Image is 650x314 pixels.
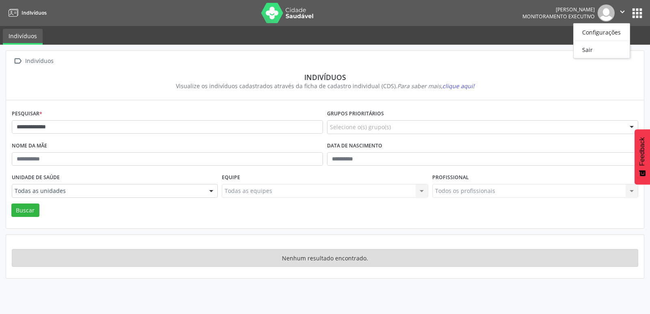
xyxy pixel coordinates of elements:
[522,13,595,20] span: Monitoramento Executivo
[17,73,633,82] div: Indivíduos
[522,6,595,13] div: [PERSON_NAME]
[222,171,240,184] label: Equipe
[12,249,638,267] div: Nenhum resultado encontrado.
[12,171,60,184] label: Unidade de saúde
[630,6,644,20] button: apps
[11,204,39,217] button: Buscar
[6,6,47,19] a: Indivíduos
[618,7,627,16] i: 
[24,55,55,67] div: Indivíduos
[639,137,646,166] span: Feedback
[3,29,43,45] a: Indivíduos
[327,140,382,152] label: Data de nascimento
[635,129,650,184] button: Feedback - Mostrar pesquisa
[12,140,47,152] label: Nome da mãe
[397,82,474,90] i: Para saber mais,
[12,55,24,67] i: 
[12,108,42,120] label: Pesquisar
[327,108,384,120] label: Grupos prioritários
[15,187,201,195] span: Todas as unidades
[573,23,630,58] ul: 
[615,4,630,22] button: 
[432,171,469,184] label: Profissional
[22,9,47,16] span: Indivíduos
[574,44,630,55] a: Sair
[598,4,615,22] img: img
[442,82,474,90] span: clique aqui!
[17,82,633,90] div: Visualize os indivíduos cadastrados através da ficha de cadastro individual (CDS).
[574,26,630,38] a: Configurações
[12,55,55,67] a:  Indivíduos
[330,123,391,131] span: Selecione o(s) grupo(s)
